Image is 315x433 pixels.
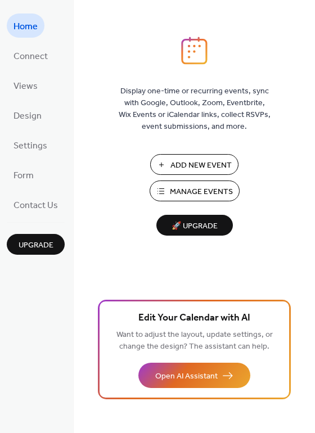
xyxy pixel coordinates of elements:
[7,13,44,38] a: Home
[7,43,55,67] a: Connect
[170,186,233,198] span: Manage Events
[155,371,218,382] span: Open AI Assistant
[163,219,226,234] span: 🚀 Upgrade
[170,160,232,172] span: Add New Event
[13,78,38,95] span: Views
[7,103,48,127] a: Design
[7,73,44,97] a: Views
[13,137,47,155] span: Settings
[7,133,54,157] a: Settings
[7,192,65,216] a: Contact Us
[13,197,58,214] span: Contact Us
[7,234,65,255] button: Upgrade
[138,310,250,326] span: Edit Your Calendar with AI
[7,163,40,187] a: Form
[13,18,38,35] span: Home
[119,85,271,133] span: Display one-time or recurring events, sync with Google, Outlook, Zoom, Eventbrite, Wix Events or ...
[13,167,34,184] span: Form
[150,181,240,201] button: Manage Events
[156,215,233,236] button: 🚀 Upgrade
[19,240,53,251] span: Upgrade
[116,327,273,354] span: Want to adjust the layout, update settings, or change the design? The assistant can help.
[13,107,42,125] span: Design
[13,48,48,65] span: Connect
[138,363,250,388] button: Open AI Assistant
[150,154,238,175] button: Add New Event
[181,37,207,65] img: logo_icon.svg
